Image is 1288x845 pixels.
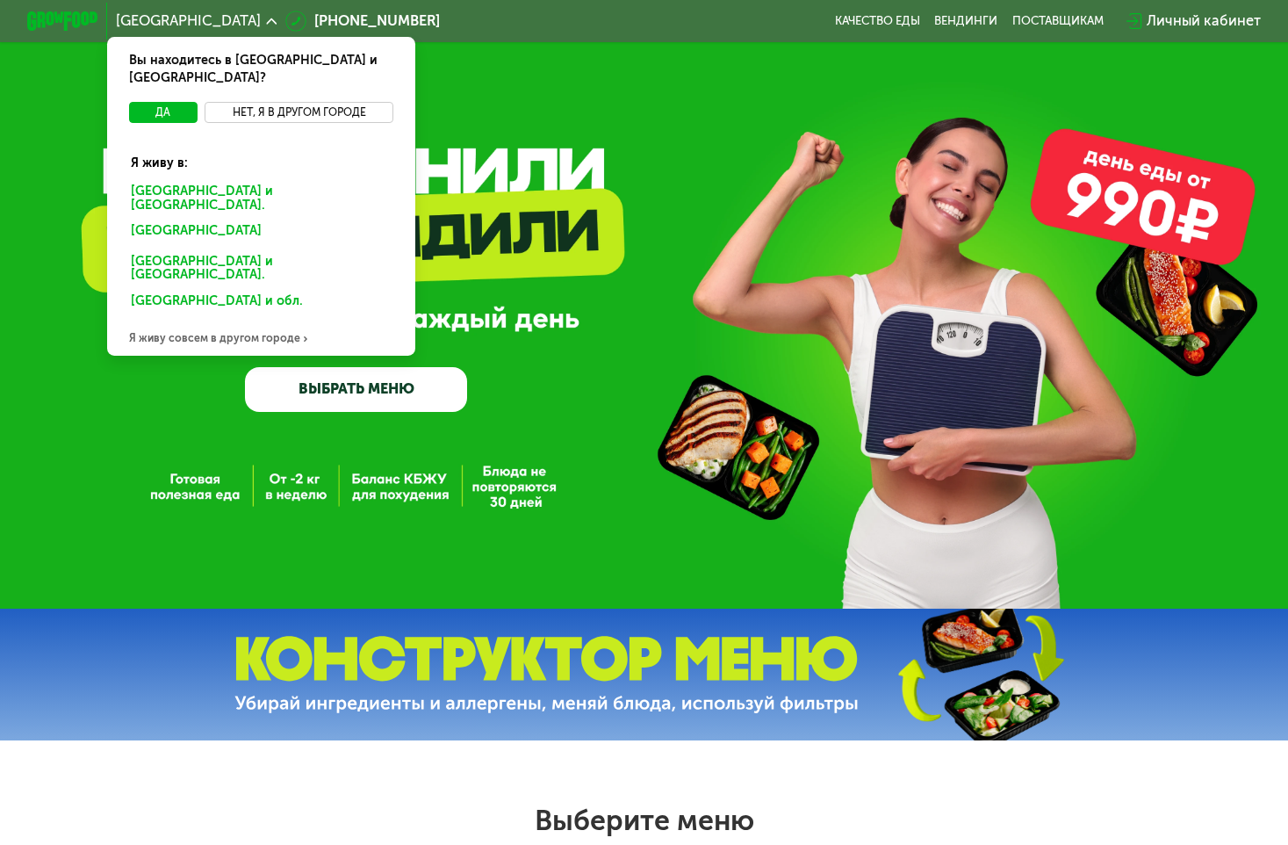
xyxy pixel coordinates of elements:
div: Я живу в: [118,141,404,173]
div: [GEOGRAPHIC_DATA] и обл. [118,288,397,317]
div: Я живу совсем в другом городе [107,321,414,357]
button: Нет, я в другом городе [205,102,393,123]
button: Да [129,102,198,123]
div: Вы находитесь в [GEOGRAPHIC_DATA] и [GEOGRAPHIC_DATA]? [107,37,414,101]
a: [PHONE_NUMBER] [285,11,440,32]
div: [GEOGRAPHIC_DATA] и [GEOGRAPHIC_DATA]. [118,249,404,287]
span: [GEOGRAPHIC_DATA] [116,14,261,28]
div: Личный кабинет [1147,11,1261,32]
h2: Выберите меню [57,803,1231,838]
div: [GEOGRAPHIC_DATA] [118,219,397,248]
div: поставщикам [1012,14,1104,28]
a: ВЫБРАТЬ МЕНЮ [245,367,468,412]
a: Качество еды [835,14,920,28]
div: [GEOGRAPHIC_DATA] и [GEOGRAPHIC_DATA]. [118,179,404,217]
a: Вендинги [934,14,997,28]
